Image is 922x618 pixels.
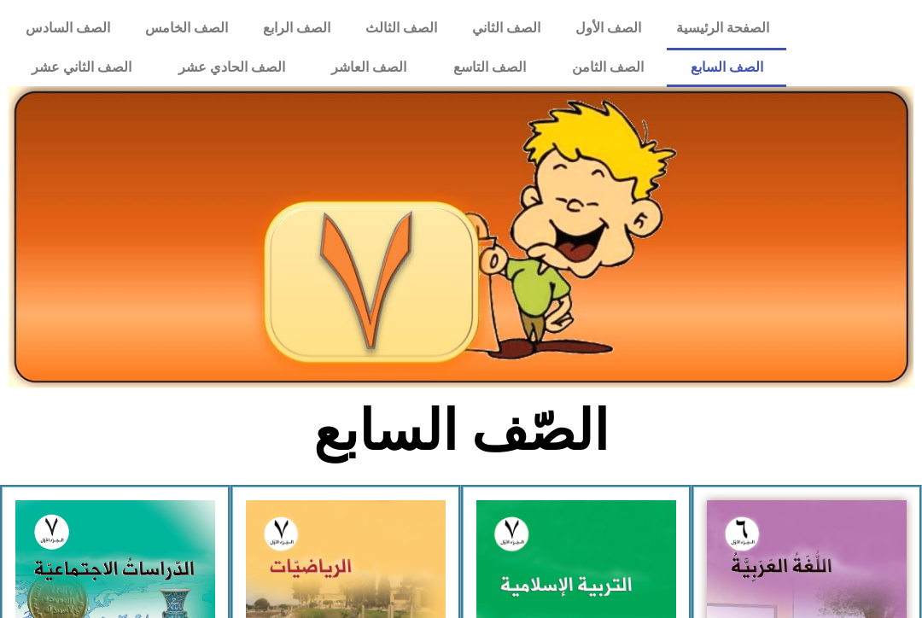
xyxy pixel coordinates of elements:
[9,48,155,87] a: الصف الثاني عشر
[549,48,668,87] a: الصف الثامن
[348,9,455,48] a: الصف الثالث
[179,398,744,464] h2: الصّف السابع
[557,9,658,48] a: الصف الأول
[667,48,786,87] a: الصف السابع
[128,9,246,48] a: الصف الخامس
[9,9,128,48] a: الصف السادس
[246,9,348,48] a: الصف الرابع
[429,48,549,87] a: الصف التاسع
[308,48,430,87] a: الصف العاشر
[454,9,557,48] a: الصف الثاني
[155,48,308,87] a: الصف الحادي عشر
[658,9,786,48] a: الصفحة الرئيسية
